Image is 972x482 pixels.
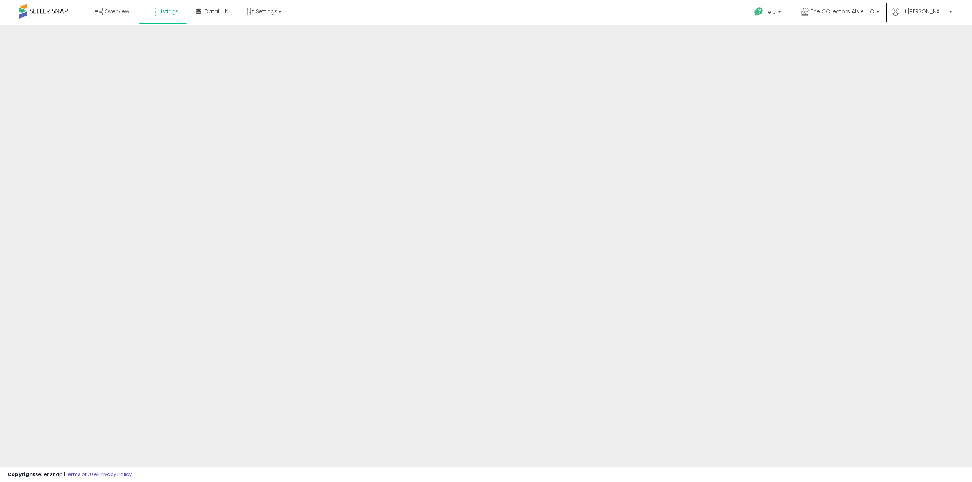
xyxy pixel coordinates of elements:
[811,8,874,15] span: The COllectors AIsle LLC
[754,7,764,16] i: Get Help
[901,8,947,15] span: Hi [PERSON_NAME]
[748,1,789,25] a: Help
[892,8,952,25] a: Hi [PERSON_NAME]
[159,8,178,15] span: Listings
[104,8,129,15] span: Overview
[205,8,229,15] span: DataHub
[765,9,776,15] span: Help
